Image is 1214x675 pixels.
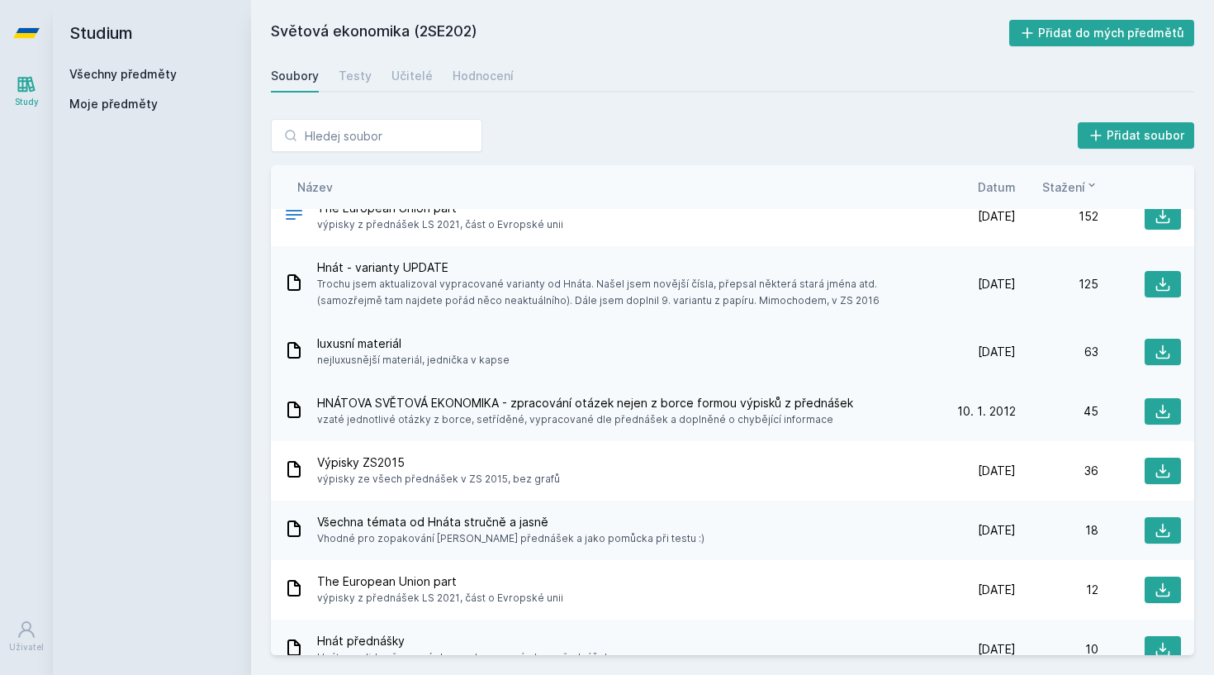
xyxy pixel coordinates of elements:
[1016,208,1098,225] div: 152
[978,178,1016,196] button: Datum
[317,633,610,649] span: Hnát přednášky
[271,68,319,84] div: Soubory
[453,68,514,84] div: Hodnocení
[957,403,1016,420] span: 10. 1. 2012
[317,530,704,547] span: Vhodné pro zopakování [PERSON_NAME] přednášek a jako pomůcka při testu :)
[3,66,50,116] a: Study
[978,522,1016,539] span: [DATE]
[317,649,610,666] span: Hnátovy slidy přepsané do wordu + poznámky z přednášek
[317,514,704,530] span: Všechna témata od Hnáta stručně a jasně
[1042,178,1085,196] span: Stažení
[284,205,304,229] div: .DOCX
[978,276,1016,292] span: [DATE]
[978,208,1016,225] span: [DATE]
[1016,641,1098,658] div: 10
[1078,122,1195,149] button: Přidat soubor
[1016,522,1098,539] div: 18
[69,96,158,112] span: Moje předměty
[297,178,333,196] button: Název
[978,641,1016,658] span: [DATE]
[317,471,560,487] span: výpisky ze všech přednášek v ZS 2015, bez grafů
[1016,403,1098,420] div: 45
[317,335,510,352] span: luxusní materiál
[317,259,927,276] span: Hnát - varianty UPDATE
[978,463,1016,479] span: [DATE]
[391,59,433,93] a: Učitelé
[339,68,372,84] div: Testy
[69,67,177,81] a: Všechny předměty
[9,641,44,654] div: Uživatel
[339,59,372,93] a: Testy
[317,411,853,428] span: vzaté jednotlivé otázky z borce, setříděné, vypracované dle přednášek a doplněné o chybějící info...
[317,352,510,368] span: nejluxusnější materiál, jednička v kapse
[1016,463,1098,479] div: 36
[271,59,319,93] a: Soubory
[317,590,563,606] span: výpisky z přednášek LS 2021, část o Evropské unii
[978,344,1016,360] span: [DATE]
[1009,20,1195,46] button: Přidat do mých předmětů
[1042,178,1098,196] button: Stažení
[317,395,853,411] span: HNÁTOVA SVĚTOVÁ EKONOMIKA - zpracování otázek nejen z borce formou výpisků z přednášek
[3,611,50,662] a: Uživatel
[271,20,1009,46] h2: Světová ekonomika (2SE202)
[271,119,482,152] input: Hledej soubor
[978,582,1016,598] span: [DATE]
[1016,276,1098,292] div: 125
[15,96,39,108] div: Study
[1016,582,1098,598] div: 12
[317,573,563,590] span: The European Union part
[453,59,514,93] a: Hodnocení
[1016,344,1098,360] div: 63
[317,276,927,309] span: Trochu jsem aktualizoval vypracované varianty od Hnáta. Našel jsem novější čísla, přepsal některá...
[391,68,433,84] div: Učitelé
[317,454,560,471] span: Výpisky ZS2015
[317,216,563,233] span: výpisky z přednášek LS 2021, část o Evropské unii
